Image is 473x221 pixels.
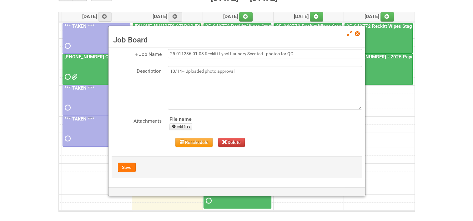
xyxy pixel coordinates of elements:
[239,12,253,22] a: Add an event
[294,13,324,19] span: [DATE]
[365,13,394,19] span: [DATE]
[112,116,162,125] label: Attachments
[63,54,130,85] a: [PHONE_NUMBER] CTI PQB [PERSON_NAME] Real US - blinding day
[218,138,245,147] button: Delete
[65,44,69,48] span: Requested
[65,106,69,110] span: Requested
[345,23,468,29] a: 25-048772 Reckitt Wipes Stage 4 - blinding/labeling day
[65,136,69,141] span: Requested
[310,12,324,22] a: Add an event
[345,23,413,54] a: 25-048772 Reckitt Wipes Stage 4 - blinding/labeling day
[345,54,413,85] a: [PHONE_NUMBER] - 2025 Paper Towel Landscape - Packing Day
[204,23,327,29] a: 25-048772 Reckitt Wipes Stage 4 - blinding/labeling day
[274,23,342,54] a: 25-048772 Reckitt Wipes Stage 4 - blinding/labeling day
[113,35,360,45] h3: Job Board
[168,66,362,110] textarea: 10/14-- Uploaded photo approval
[169,12,182,22] a: Add an event
[65,75,69,79] span: Requested
[82,13,112,19] span: [DATE]
[63,54,209,60] a: [PHONE_NUMBER] CTI PQB [PERSON_NAME] Real US - blinding day
[380,12,394,22] a: Add an event
[169,123,192,130] a: Add files
[153,13,182,19] span: [DATE]
[118,163,136,172] button: Save
[275,23,398,29] a: 25-048772 Reckitt Wipes Stage 4 - blinding/labeling day
[168,116,237,123] th: File name
[204,23,271,54] a: 25-048772 Reckitt Wipes Stage 4 - blinding/labeling day
[72,75,76,79] span: Front Label KRAFT batch 2 (02.26.26) - code AZ05 use 2nd.docx Front Label KRAFT batch 2 (02.26.26...
[206,199,210,203] span: Requested
[112,66,162,75] label: Description
[133,23,201,54] a: [PHONE_NUMBER] CTI PQB [PERSON_NAME] Real US - blinding day
[98,12,112,22] a: Add an event
[223,13,253,19] span: [DATE]
[175,138,213,147] button: Reschedule
[112,49,162,58] label: Job Name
